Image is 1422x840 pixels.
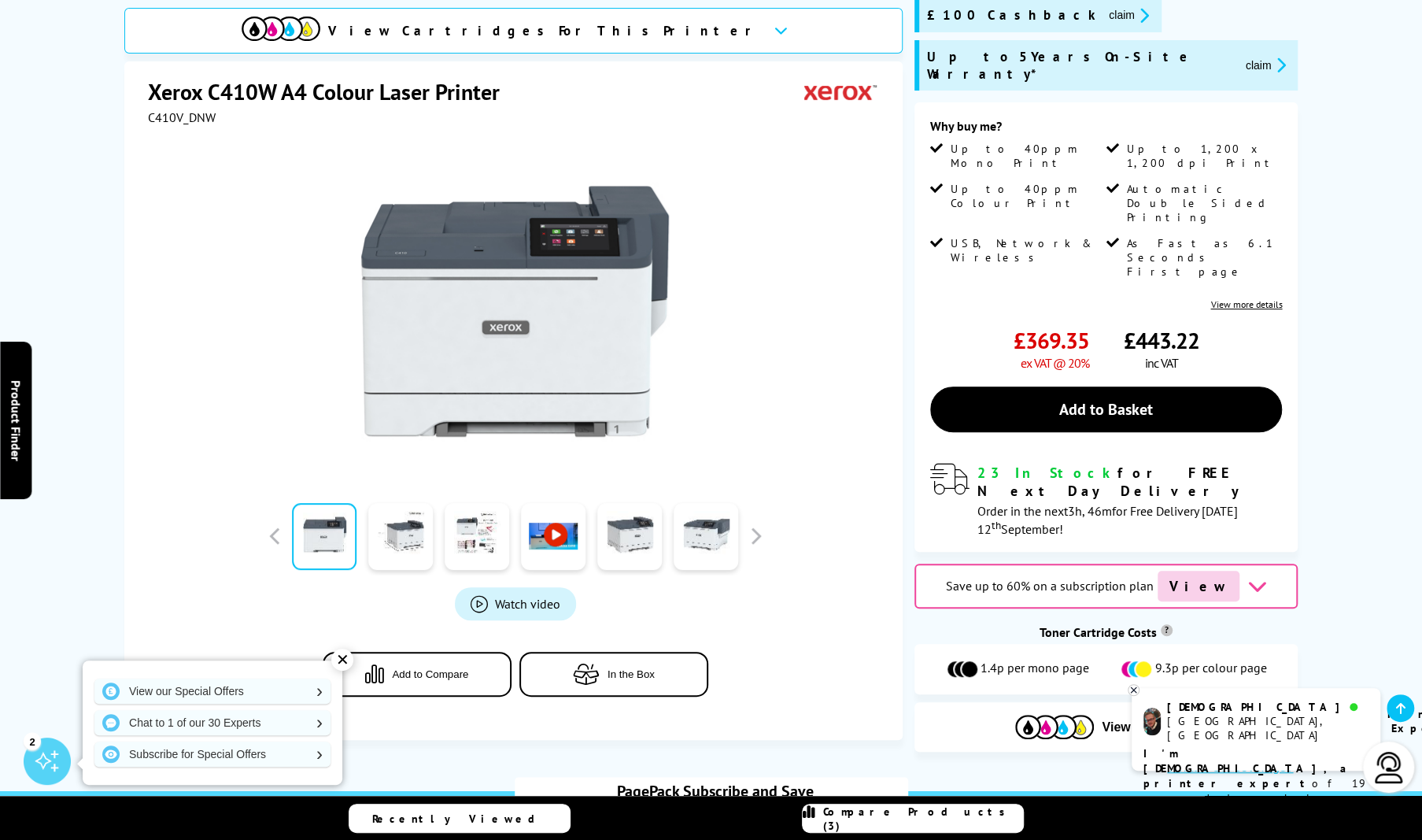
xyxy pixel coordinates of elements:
span: PagePack Subscribe and Save [609,781,814,801]
span: 23 In Stock [977,464,1117,482]
span: C410V_DNW [148,109,216,125]
span: ex VAT @ 20% [1020,355,1088,371]
span: Recently Viewed [372,812,551,826]
a: Compare Products (3) [802,804,1024,833]
span: Save up to 60% on a subscription plan [946,578,1154,594]
span: £443.22 [1124,326,1199,355]
span: 9.3p per colour page [1154,660,1266,679]
img: Xerox [804,77,877,106]
img: Xerox C410W [361,157,670,465]
a: Subscribe for Special Offers [94,742,331,767]
div: [GEOGRAPHIC_DATA], [GEOGRAPHIC_DATA] [1167,714,1368,742]
span: View Cartridges [1102,720,1197,735]
div: modal_delivery [930,464,1282,536]
a: Recently Viewed [349,804,571,833]
button: In the Box [519,652,708,697]
span: £100 Cashback [927,6,1096,24]
span: Automatic Double Sided Printing [1127,182,1279,224]
div: Toner Cartridge Costs [914,624,1298,640]
span: Watch video [495,596,560,612]
span: Up to 1,200 x 1,200 dpi Print [1127,142,1279,170]
img: chris-livechat.png [1143,708,1161,735]
img: cmyk-icon.svg [242,17,320,41]
b: I'm [DEMOGRAPHIC_DATA], a printer expert [1143,746,1351,790]
button: Add to Compare [323,652,512,697]
span: Up to 40ppm Colour Print [951,182,1103,210]
span: Up to 5 Years On-Site Warranty* [927,48,1233,83]
a: View more details [1210,298,1282,310]
span: £369.35 [1013,326,1088,355]
p: of 19 years! I can help you choose the right product [1143,746,1368,836]
span: View [1158,571,1239,601]
span: 1.4p per mono page [981,660,1089,679]
span: In the Box [608,668,655,680]
img: Cartridges [1015,715,1094,739]
div: [DEMOGRAPHIC_DATA] [1167,700,1368,714]
span: Order in the next for Free Delivery [DATE] 12 September! [977,503,1238,537]
span: Up to 40ppm Mono Print [951,142,1103,170]
button: promo-description [1241,56,1291,74]
span: Add to Compare [392,668,468,680]
h1: Xerox C410W A4 Colour Laser Printer [148,77,515,106]
button: promo-description [1104,6,1154,24]
span: As Fast as 6.1 Seconds First page [1127,236,1279,279]
a: View our Special Offers [94,679,331,704]
a: Product_All_Videos [455,587,576,620]
div: Why buy me? [930,118,1282,142]
button: View Cartridges [926,714,1286,740]
img: user-headset-light.svg [1373,752,1405,783]
sup: Cost per page [1161,624,1173,636]
div: 2 [24,732,41,749]
span: Compare Products (3) [823,805,1023,833]
a: Add to Basket [930,387,1282,432]
div: for FREE Next Day Delivery [977,464,1282,500]
span: 3h, 46m [1068,503,1112,519]
span: inc VAT [1145,355,1178,371]
div: ✕ [331,649,353,671]
span: USB, Network & Wireless [951,236,1103,265]
span: Product Finder [8,379,24,461]
span: View Cartridges For This Printer [328,22,761,39]
sup: th [992,518,1001,532]
a: Chat to 1 of our 30 Experts [94,710,331,735]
